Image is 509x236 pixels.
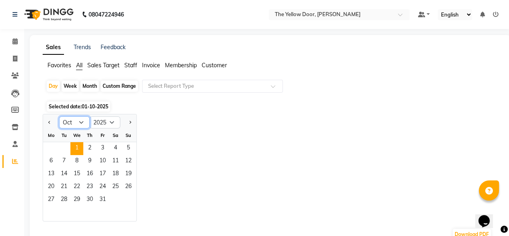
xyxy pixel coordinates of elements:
[96,155,109,168] span: 10
[70,194,83,207] span: 29
[109,155,122,168] span: 11
[96,181,109,194] span: 24
[82,104,108,110] span: 01-10-2025
[165,62,197,69] span: Membership
[202,62,227,69] span: Customer
[101,81,138,92] div: Custom Range
[45,181,58,194] span: 20
[122,155,135,168] div: Sunday, October 12, 2025
[109,142,122,155] div: Saturday, October 4, 2025
[70,155,83,168] span: 8
[83,168,96,181] div: Thursday, October 16, 2025
[76,62,82,69] span: All
[59,116,90,128] select: Select month
[124,62,137,69] span: Staff
[45,168,58,181] span: 13
[46,116,53,129] button: Previous month
[96,181,109,194] div: Friday, October 24, 2025
[83,142,96,155] div: Thursday, October 2, 2025
[122,168,135,181] div: Sunday, October 19, 2025
[47,62,71,69] span: Favorites
[83,155,96,168] span: 9
[58,155,70,168] span: 7
[58,194,70,207] div: Tuesday, October 28, 2025
[475,204,501,228] iframe: chat widget
[47,101,110,112] span: Selected date:
[45,194,58,207] div: Monday, October 27, 2025
[83,142,96,155] span: 2
[96,168,109,181] div: Friday, October 17, 2025
[70,168,83,181] span: 15
[122,142,135,155] span: 5
[109,181,122,194] span: 25
[109,181,122,194] div: Saturday, October 25, 2025
[96,142,109,155] span: 3
[83,194,96,207] span: 30
[109,142,122,155] span: 4
[45,155,58,168] span: 6
[122,181,135,194] div: Sunday, October 26, 2025
[122,129,135,142] div: Su
[109,129,122,142] div: Sa
[58,181,70,194] span: 21
[21,3,76,26] img: logo
[96,129,109,142] div: Fr
[45,155,58,168] div: Monday, October 6, 2025
[45,168,58,181] div: Monday, October 13, 2025
[45,181,58,194] div: Monday, October 20, 2025
[122,168,135,181] span: 19
[70,168,83,181] div: Wednesday, October 15, 2025
[109,168,122,181] span: 18
[58,155,70,168] div: Tuesday, October 7, 2025
[101,43,126,51] a: Feedback
[96,194,109,207] span: 31
[70,129,83,142] div: We
[89,3,124,26] b: 08047224946
[70,181,83,194] div: Wednesday, October 22, 2025
[109,155,122,168] div: Saturday, October 11, 2025
[58,168,70,181] div: Tuesday, October 14, 2025
[96,168,109,181] span: 17
[47,81,60,92] div: Day
[58,181,70,194] div: Tuesday, October 21, 2025
[83,181,96,194] span: 23
[83,194,96,207] div: Thursday, October 30, 2025
[122,155,135,168] span: 12
[74,43,91,51] a: Trends
[142,62,160,69] span: Invoice
[96,142,109,155] div: Friday, October 3, 2025
[45,129,58,142] div: Mo
[43,40,64,55] a: Sales
[83,168,96,181] span: 16
[45,194,58,207] span: 27
[58,194,70,207] span: 28
[122,181,135,194] span: 26
[70,194,83,207] div: Wednesday, October 29, 2025
[62,81,79,92] div: Week
[80,81,99,92] div: Month
[58,168,70,181] span: 14
[122,142,135,155] div: Sunday, October 5, 2025
[87,62,120,69] span: Sales Target
[70,142,83,155] div: Wednesday, October 1, 2025
[83,181,96,194] div: Thursday, October 23, 2025
[83,129,96,142] div: Th
[70,142,83,155] span: 1
[58,129,70,142] div: Tu
[127,116,133,129] button: Next month
[90,116,120,128] select: Select year
[96,194,109,207] div: Friday, October 31, 2025
[70,181,83,194] span: 22
[96,155,109,168] div: Friday, October 10, 2025
[70,155,83,168] div: Wednesday, October 8, 2025
[83,155,96,168] div: Thursday, October 9, 2025
[109,168,122,181] div: Saturday, October 18, 2025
